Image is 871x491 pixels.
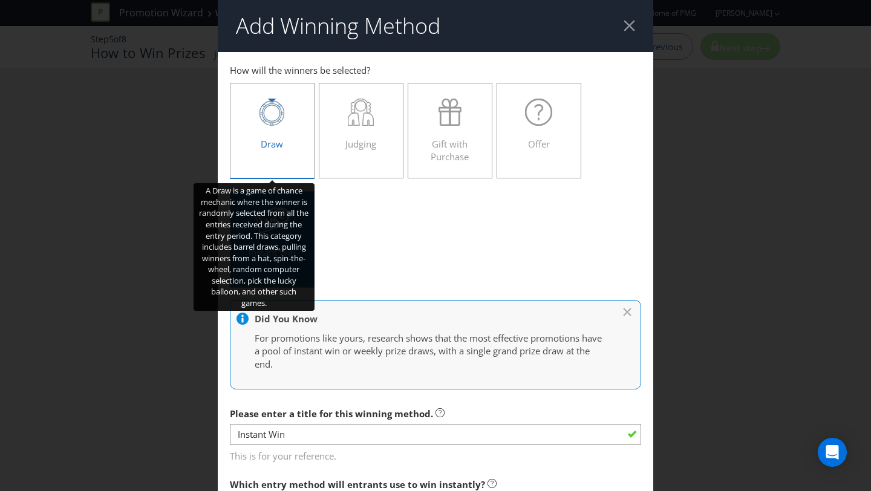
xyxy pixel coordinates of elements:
div: A Draw is a game of chance mechanic where the winner is randomly selected from all the entries re... [194,183,315,310]
p: For promotions like yours, research shows that the most effective promotions have a pool of insta... [255,332,604,371]
span: How will the winners be selected? [230,64,370,76]
span: Offer [528,138,550,150]
div: Open Intercom Messenger [818,438,847,467]
span: This is for your reference. [230,446,641,463]
span: Gift with Purchase [431,138,469,163]
span: Judging [345,138,376,150]
span: Which entry method will entrants use to win instantly? [230,478,485,490]
span: Draw [261,138,283,150]
span: Please enter a title for this winning method. [230,408,433,420]
h2: Add Winning Method [236,14,440,38]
